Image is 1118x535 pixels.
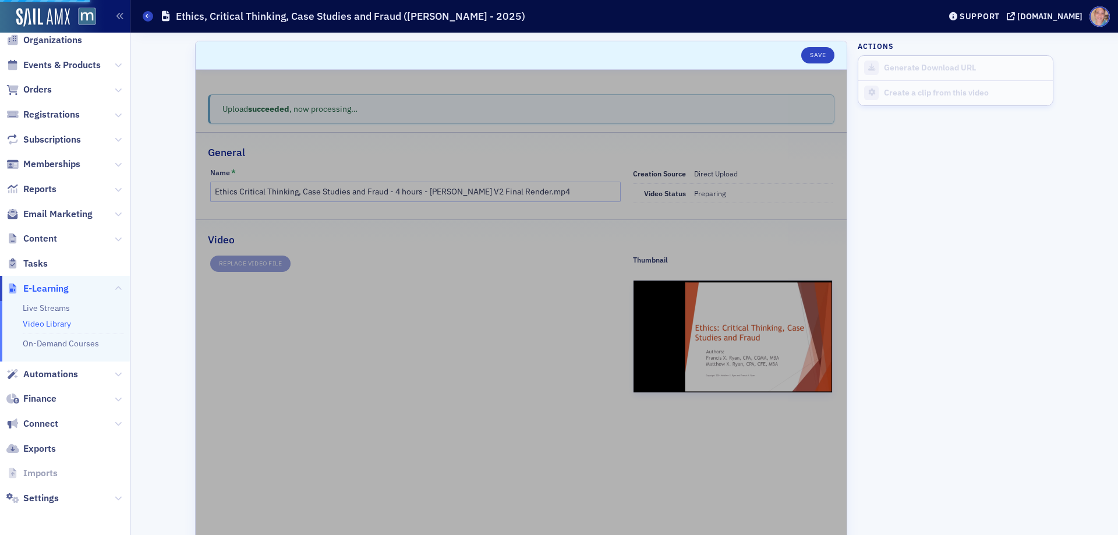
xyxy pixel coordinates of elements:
[23,208,93,221] span: Email Marketing
[6,59,101,72] a: Events & Products
[858,41,894,51] h4: Actions
[23,108,80,121] span: Registrations
[6,282,69,295] a: E-Learning
[23,59,101,72] span: Events & Products
[23,338,99,349] a: On-Demand Courses
[6,83,52,96] a: Orders
[16,8,70,27] img: SailAMX
[6,133,81,146] a: Subscriptions
[6,34,82,47] a: Organizations
[23,368,78,381] span: Automations
[70,8,96,27] a: View Homepage
[6,442,56,455] a: Exports
[78,8,96,26] img: SailAMX
[23,257,48,270] span: Tasks
[23,442,56,455] span: Exports
[1017,11,1082,22] div: [DOMAIN_NAME]
[23,232,57,245] span: Content
[23,83,52,96] span: Orders
[6,417,58,430] a: Connect
[23,282,69,295] span: E-Learning
[23,417,58,430] span: Connect
[23,183,56,196] span: Reports
[6,232,57,245] a: Content
[23,303,70,313] a: Live Streams
[6,108,80,121] a: Registrations
[801,47,834,63] button: Save
[6,368,78,381] a: Automations
[23,492,59,505] span: Settings
[6,208,93,221] a: Email Marketing
[176,9,525,23] h1: Ethics, Critical Thinking, Case Studies and Fraud ([PERSON_NAME] - 2025)
[884,88,1047,98] div: Create a clip from this video
[1089,6,1110,27] span: Profile
[23,158,80,171] span: Memberships
[6,183,56,196] a: Reports
[1007,12,1087,20] button: [DOMAIN_NAME]
[6,467,58,480] a: Imports
[23,133,81,146] span: Subscriptions
[23,34,82,47] span: Organizations
[884,63,1047,73] div: Generate Download URL
[6,392,56,405] a: Finance
[23,392,56,405] span: Finance
[6,257,48,270] a: Tasks
[6,492,59,505] a: Settings
[23,318,71,329] a: Video Library
[23,467,58,480] span: Imports
[6,158,80,171] a: Memberships
[960,11,1000,22] div: Support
